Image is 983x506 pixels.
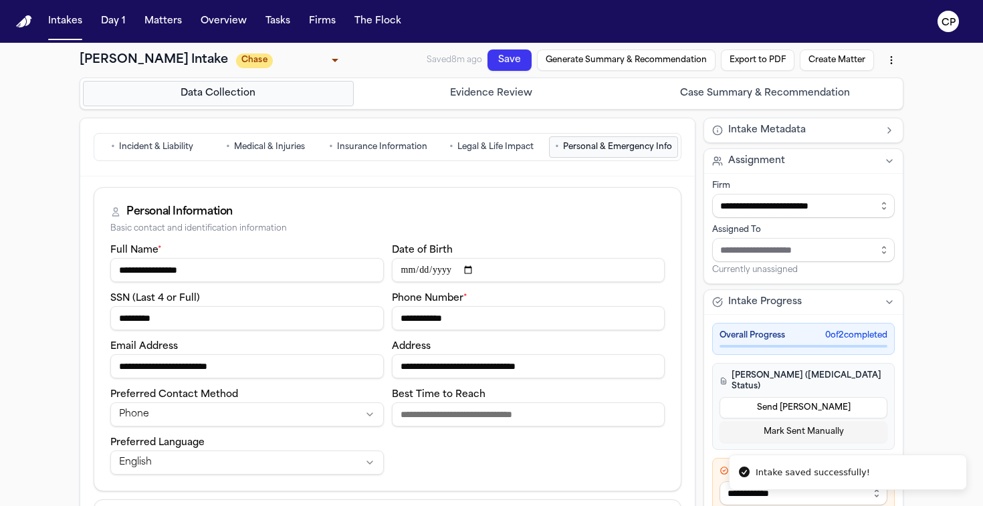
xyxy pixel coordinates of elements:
[83,81,900,106] nav: Intake steps
[226,140,230,154] span: •
[126,204,233,220] div: Personal Information
[436,136,546,158] button: Go to Legal & Life Impact
[712,180,895,191] div: Firm
[712,194,895,218] input: Select firm
[260,9,296,33] button: Tasks
[110,258,384,282] input: Full name
[139,9,187,33] button: Matters
[728,154,785,168] span: Assignment
[537,49,716,71] button: Generate Summary & Recommendation
[720,465,887,476] h4: B. Attorney Decision
[119,142,193,152] span: Incident & Liability
[392,390,485,400] label: Best Time to Reach
[563,142,672,152] span: Personal & Emergency Info
[329,140,333,154] span: •
[720,421,887,442] button: Mark Sent Manually
[110,354,384,378] input: Email address
[110,245,162,255] label: Full Name
[825,330,887,341] span: 0 of 2 completed
[392,306,665,330] input: Phone number
[457,142,534,152] span: Legal & Life Impact
[392,354,665,378] input: Address
[210,136,320,158] button: Go to Medical & Injuries
[392,402,665,426] input: Best time to reach
[392,258,665,282] input: Date of birth
[555,140,559,154] span: •
[712,225,895,235] div: Assigned To
[487,49,532,71] button: Save
[721,49,794,71] button: Export to PDF
[110,438,205,448] label: Preferred Language
[629,81,900,106] button: Go to Case Summary & Recommendation step
[110,342,178,352] label: Email Address
[704,149,903,173] button: Assignment
[16,15,32,28] img: Finch Logo
[304,9,341,33] button: Firms
[110,293,200,303] label: SSN (Last 4 or Full)
[356,81,627,106] button: Go to Evidence Review step
[392,245,453,255] label: Date of Birth
[96,9,131,33] button: Day 1
[111,140,115,154] span: •
[800,49,874,71] button: Create Matter
[110,306,384,330] input: SSN
[110,390,238,400] label: Preferred Contact Method
[323,136,433,158] button: Go to Insurance Information
[712,265,798,275] span: Currently unassigned
[16,15,32,28] a: Home
[712,238,895,262] input: Assign to staff member
[83,81,354,106] button: Go to Data Collection step
[337,142,427,152] span: Insurance Information
[728,295,802,309] span: Intake Progress
[236,51,343,70] div: Update intake status
[234,142,305,152] span: Medical & Injuries
[449,140,453,154] span: •
[392,293,467,303] label: Phone Number
[720,397,887,418] button: Send [PERSON_NAME]
[704,118,903,142] button: Intake Metadata
[97,136,207,158] button: Go to Incident & Liability
[349,9,407,33] button: The Flock
[43,9,88,33] button: Intakes
[756,466,870,479] div: Intake saved successfully!
[80,51,228,70] h1: [PERSON_NAME] Intake
[110,224,665,234] div: Basic contact and identification information
[392,342,431,352] label: Address
[720,370,887,392] h4: [PERSON_NAME] ([MEDICAL_DATA] Status)
[879,48,903,72] button: More actions
[236,53,273,68] span: Chase
[549,136,678,158] button: Go to Personal & Emergency Info
[427,56,482,64] span: Saved 8m ago
[728,124,806,137] span: Intake Metadata
[720,330,785,341] span: Overall Progress
[195,9,252,33] button: Overview
[704,290,903,314] button: Intake Progress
